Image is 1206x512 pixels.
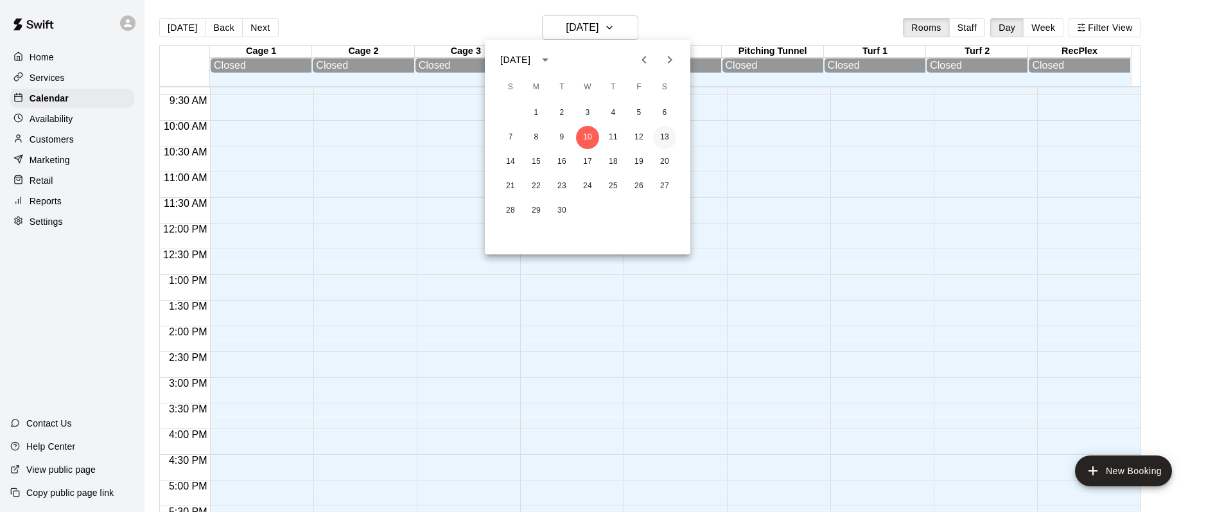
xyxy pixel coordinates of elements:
button: Previous month [631,47,657,73]
button: 13 [653,126,676,149]
span: Saturday [653,75,676,100]
button: 4 [602,102,625,125]
button: 28 [499,199,522,222]
button: 20 [653,150,676,173]
button: 22 [525,175,548,198]
button: 18 [602,150,625,173]
button: 16 [550,150,573,173]
button: Next month [657,47,683,73]
span: Tuesday [550,75,573,100]
button: 21 [499,175,522,198]
button: 1 [525,102,548,125]
span: Wednesday [576,75,599,100]
button: 14 [499,150,522,173]
button: 5 [627,102,651,125]
button: 15 [525,150,548,173]
span: Thursday [602,75,625,100]
button: 8 [525,126,548,149]
button: 7 [499,126,522,149]
button: calendar view is open, switch to year view [534,49,556,71]
span: Monday [525,75,548,100]
button: 27 [653,175,676,198]
button: 26 [627,175,651,198]
div: [DATE] [500,53,530,67]
button: 9 [550,126,573,149]
button: 17 [576,150,599,173]
button: 29 [525,199,548,222]
span: Friday [627,75,651,100]
button: 6 [653,102,676,125]
button: 25 [602,175,625,198]
button: 19 [627,150,651,173]
button: 2 [550,102,573,125]
button: 30 [550,199,573,222]
button: 24 [576,175,599,198]
button: 23 [550,175,573,198]
button: 3 [576,102,599,125]
button: 11 [602,126,625,149]
button: 10 [576,126,599,149]
button: 12 [627,126,651,149]
span: Sunday [499,75,522,100]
